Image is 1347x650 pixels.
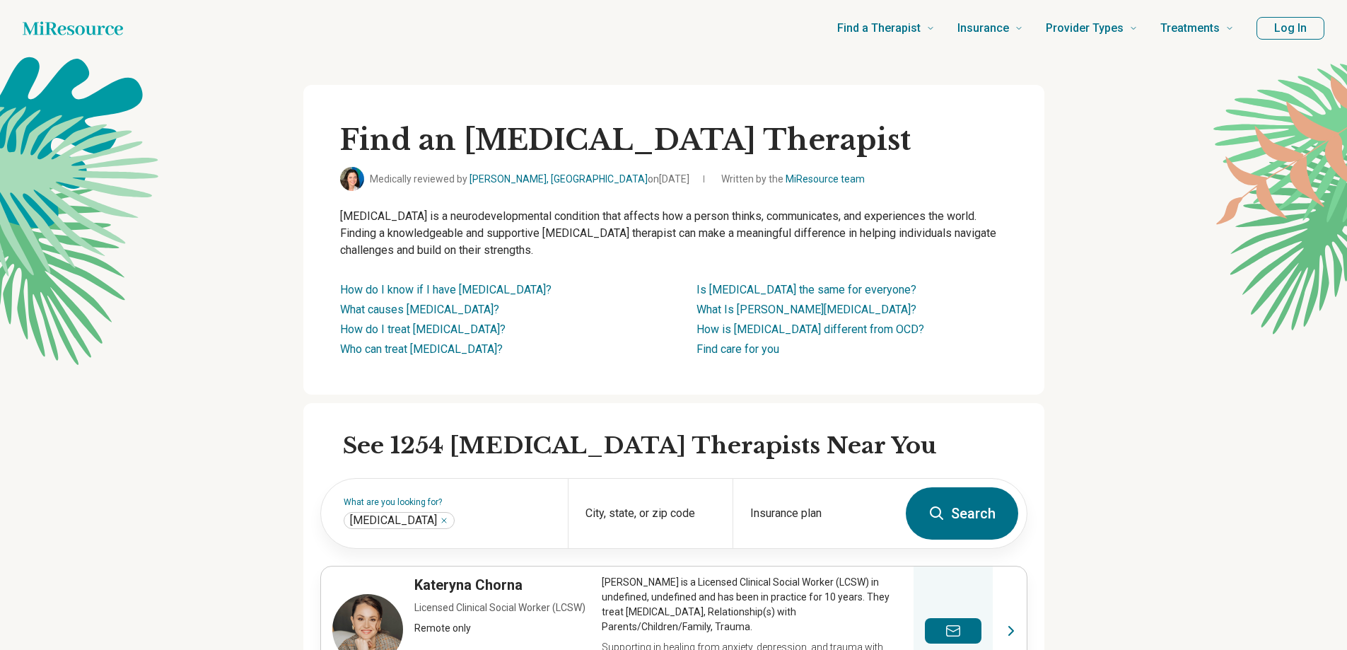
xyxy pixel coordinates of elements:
[23,14,123,42] a: Home page
[470,173,648,185] a: [PERSON_NAME], [GEOGRAPHIC_DATA]
[340,208,1008,259] p: [MEDICAL_DATA] is a neurodevelopmental condition that affects how a person thinks, communicates, ...
[1256,17,1324,40] button: Log In
[957,18,1009,38] span: Insurance
[696,303,916,316] a: What Is [PERSON_NAME][MEDICAL_DATA]?
[344,498,551,506] label: What are you looking for?
[340,303,499,316] a: What causes [MEDICAL_DATA]?
[350,513,437,528] span: [MEDICAL_DATA]
[906,487,1018,540] button: Search
[696,283,916,296] a: Is [MEDICAL_DATA] the same for everyone?
[1160,18,1220,38] span: Treatments
[340,283,552,296] a: How do I know if I have [MEDICAL_DATA]?
[440,516,448,525] button: Autism
[1046,18,1124,38] span: Provider Types
[340,122,1008,158] h1: Find an [MEDICAL_DATA] Therapist
[721,172,865,187] span: Written by the
[648,173,689,185] span: on [DATE]
[696,342,779,356] a: Find care for you
[340,342,503,356] a: Who can treat [MEDICAL_DATA]?
[370,172,689,187] span: Medically reviewed by
[340,323,506,336] a: How do I treat [MEDICAL_DATA]?
[696,323,924,336] a: How is [MEDICAL_DATA] different from OCD?
[343,431,1027,461] h2: See 1254 [MEDICAL_DATA] Therapists Near You
[837,18,921,38] span: Find a Therapist
[786,173,865,185] a: MiResource team
[344,512,455,529] div: Autism
[925,618,981,644] button: Send a message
